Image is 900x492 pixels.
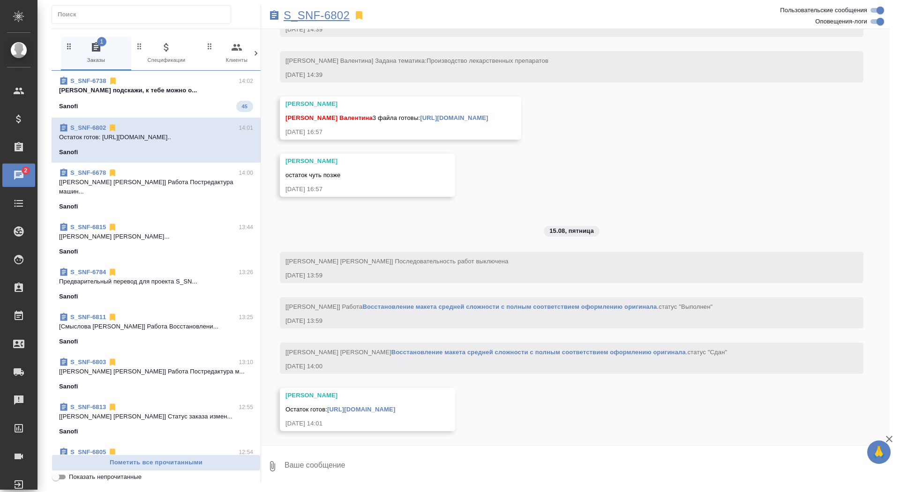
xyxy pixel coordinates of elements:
[59,292,78,301] p: Sanofi
[59,178,253,196] p: [[PERSON_NAME] [PERSON_NAME]] Работа Постредактура машин...
[285,271,831,280] div: [DATE] 13:59
[285,25,831,34] div: [DATE] 14:39
[285,316,831,326] div: [DATE] 13:59
[285,114,373,121] span: [PERSON_NAME] Валентина
[239,447,253,457] p: 12:54
[69,472,142,482] span: Показать непрочитанные
[59,232,253,241] p: [[PERSON_NAME] [PERSON_NAME]...
[391,349,686,356] a: Восстановление макета средней сложности с полным соответствием оформлению оригинала
[135,42,144,51] svg: Зажми и перетащи, чтобы поменять порядок вкладок
[59,427,78,436] p: Sanofi
[70,313,106,321] a: S_SNF-6811
[65,42,74,51] svg: Зажми и перетащи, чтобы поменять порядок вкладок
[867,440,891,464] button: 🙏
[65,42,127,65] span: Заказы
[108,123,117,133] svg: Отписаться
[59,133,253,142] p: Остаток готов: [URL][DOMAIN_NAME]..
[52,455,261,471] button: Пометить все прочитанными
[70,77,106,84] a: S_SNF-6738
[236,102,253,111] span: 45
[815,17,867,26] span: Оповещения-логи
[52,442,261,487] div: S_SNF-680512:54[[PERSON_NAME] [PERSON_NAME]...Sanofi
[108,403,117,412] svg: Отписаться
[285,391,422,400] div: [PERSON_NAME]
[285,57,548,64] span: [[PERSON_NAME] Валентина] Задана тематика:
[285,362,831,371] div: [DATE] 14:00
[108,168,117,178] svg: Отписаться
[58,8,231,21] input: Поиск
[239,223,253,232] p: 13:44
[70,268,106,276] a: S_SNF-6784
[59,367,253,376] p: [[PERSON_NAME] [PERSON_NAME]] Работа Постредактура м...
[239,403,253,412] p: 12:55
[108,268,117,277] svg: Отписаться
[285,349,727,356] span: [[PERSON_NAME] [PERSON_NAME] .
[59,102,78,111] p: Sanofi
[59,277,253,286] p: Предварительный перевод для проекта S_SN...
[52,352,261,397] div: S_SNF-680313:10[[PERSON_NAME] [PERSON_NAME]] Работа Постредактура м...Sanofi
[70,403,106,410] a: S_SNF-6813
[285,303,712,310] span: [[PERSON_NAME]] Работа .
[285,114,488,121] span: 3 файла готовы:
[70,124,106,131] a: S_SNF-6802
[59,412,253,421] p: [[PERSON_NAME] [PERSON_NAME]] Статус заказа измен...
[70,169,106,176] a: S_SNF-6678
[57,457,255,468] span: Пометить все прочитанными
[285,185,422,194] div: [DATE] 16:57
[285,99,488,109] div: [PERSON_NAME]
[420,114,488,121] a: [URL][DOMAIN_NAME]
[239,358,253,367] p: 13:10
[871,442,887,462] span: 🙏
[285,171,341,179] span: остаток чуть позже
[2,164,35,187] a: 2
[285,258,509,265] span: [[PERSON_NAME] [PERSON_NAME]] Последовательность работ выключена
[52,397,261,442] div: S_SNF-681312:55[[PERSON_NAME] [PERSON_NAME]] Статус заказа измен...Sanofi
[285,70,831,80] div: [DATE] 14:39
[285,127,488,137] div: [DATE] 16:57
[59,322,253,331] p: [Смыслова [PERSON_NAME]] Работа Восстановлени...
[327,406,395,413] a: [URL][DOMAIN_NAME]
[239,76,253,86] p: 14:02
[59,86,253,95] p: [PERSON_NAME] подскажи, к тебе можно о...
[362,303,657,310] a: Восстановление макета средней сложности с полным соответствием оформлению оригинала
[205,42,214,51] svg: Зажми и перетащи, чтобы поменять порядок вкладок
[108,447,117,457] svg: Отписаться
[688,349,727,356] span: статус "Сдан"
[18,166,33,175] span: 2
[97,37,106,46] span: 1
[108,358,117,367] svg: Отписаться
[284,11,350,20] a: S_SNF-6802
[285,157,422,166] div: [PERSON_NAME]
[59,382,78,391] p: Sanofi
[59,202,78,211] p: Sanofi
[70,224,106,231] a: S_SNF-6815
[52,71,261,118] div: S_SNF-673814:02[PERSON_NAME] подскажи, к тебе можно о...Sanofi45
[427,57,548,64] span: Производство лекарственных препаратов
[52,307,261,352] div: S_SNF-681113:25[Смыслова [PERSON_NAME]] Работа Восстановлени...Sanofi
[135,42,198,65] span: Спецификации
[70,448,106,455] a: S_SNF-6805
[52,262,261,307] div: S_SNF-678413:26Предварительный перевод для проекта S_SN...Sanofi
[780,6,867,15] span: Пользовательские сообщения
[285,419,422,428] div: [DATE] 14:01
[59,337,78,346] p: Sanofi
[52,118,261,163] div: S_SNF-680214:01Остаток готов: [URL][DOMAIN_NAME]..Sanofi
[549,226,594,236] p: 15.08, пятница
[239,313,253,322] p: 13:25
[239,123,253,133] p: 14:01
[59,148,78,157] p: Sanofi
[52,217,261,262] div: S_SNF-681513:44[[PERSON_NAME] [PERSON_NAME]...Sanofi
[108,76,118,86] svg: Отписаться
[205,42,268,65] span: Клиенты
[239,268,253,277] p: 13:26
[285,406,395,413] span: Остаток готов:
[239,168,253,178] p: 14:00
[659,303,712,310] span: статус "Выполнен"
[108,223,117,232] svg: Отписаться
[108,313,117,322] svg: Отписаться
[70,358,106,365] a: S_SNF-6803
[59,247,78,256] p: Sanofi
[52,163,261,217] div: S_SNF-667814:00[[PERSON_NAME] [PERSON_NAME]] Работа Постредактура машин...Sanofi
